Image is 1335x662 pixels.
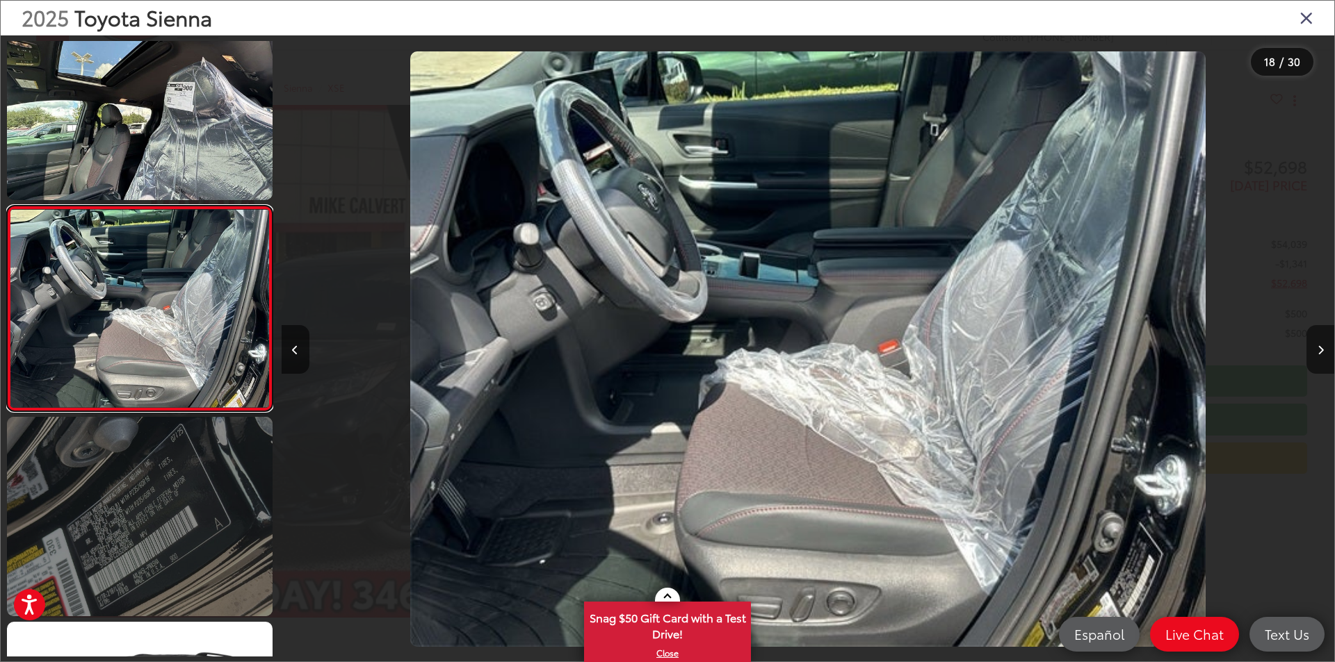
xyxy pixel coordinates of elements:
[1300,8,1313,26] i: Close gallery
[1258,625,1316,643] span: Text Us
[1306,325,1334,374] button: Next image
[585,603,750,645] span: Snag $50 Gift Card with a Test Drive!
[74,2,212,32] span: Toyota Sienna
[282,51,1334,647] div: 2025 Toyota Sienna XSE 17
[1150,617,1239,652] a: Live Chat
[1264,53,1275,69] span: 18
[282,325,309,374] button: Previous image
[8,210,271,407] img: 2025 Toyota Sienna XSE
[1067,625,1131,643] span: Español
[410,51,1206,647] img: 2025 Toyota Sienna XSE
[1249,617,1325,652] a: Text Us
[1158,625,1231,643] span: Live Chat
[22,2,69,32] span: 2025
[1278,57,1285,67] span: /
[1059,617,1140,652] a: Español
[1288,53,1300,69] span: 30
